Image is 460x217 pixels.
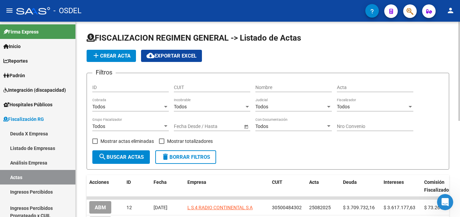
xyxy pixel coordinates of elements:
[174,104,187,109] span: Todos
[98,153,107,161] mat-icon: search
[185,175,269,197] datatable-header-cell: Empresa
[154,205,167,210] span: [DATE]
[269,175,306,197] datatable-header-cell: CUIT
[3,86,66,94] span: Integración (discapacidad)
[92,124,105,129] span: Todos
[5,6,14,15] mat-icon: menu
[272,179,282,185] span: CUIT
[272,205,302,210] span: 30500484302
[3,115,44,123] span: Fiscalización RG
[87,50,136,62] button: Crear Acta
[187,179,206,185] span: Empresa
[343,179,357,185] span: Deuda
[95,204,106,211] span: ABM
[92,68,116,77] h3: Filtros
[89,179,109,185] span: Acciones
[306,175,340,197] datatable-header-cell: Acta
[309,179,319,185] span: Acta
[424,205,449,210] span: $ 73.269,10
[92,150,150,164] button: Buscar Actas
[187,205,253,210] span: L S 4 RADIO CONTINENTAL S A
[89,201,111,214] button: ABM
[340,175,381,197] datatable-header-cell: Deuda
[174,124,199,129] input: Fecha inicio
[384,179,404,185] span: Intereses
[437,194,453,210] iframe: Intercom live chat
[124,175,151,197] datatable-header-cell: ID
[127,179,131,185] span: ID
[87,33,301,43] span: FISCALIZACION REGIMEN GENERAL -> Listado de Actas
[3,101,52,108] span: Hospitales Públicos
[337,104,350,109] span: Todos
[167,137,213,145] span: Mostrar totalizadores
[3,28,39,36] span: Firma Express
[3,57,28,65] span: Reportes
[100,137,154,145] span: Mostrar actas eliminadas
[92,51,100,60] mat-icon: add
[53,3,82,18] span: - OSDEL
[161,154,210,160] span: Borrar Filtros
[3,72,25,79] span: Padrón
[384,205,415,210] span: $ 3.617.177,63
[446,6,455,15] mat-icon: person
[255,104,268,109] span: Todos
[141,50,202,62] button: Exportar EXCEL
[92,53,131,59] span: Crear Acta
[204,124,237,129] input: Fecha fin
[127,205,132,210] span: 12
[146,53,197,59] span: Exportar EXCEL
[146,51,155,60] mat-icon: cloud_download
[161,153,169,161] mat-icon: delete
[154,179,167,185] span: Fecha
[343,205,375,210] span: $ 3.709.732,16
[92,104,105,109] span: Todos
[255,124,268,129] span: Todos
[155,150,216,164] button: Borrar Filtros
[3,43,21,50] span: Inicio
[98,154,144,160] span: Buscar Actas
[424,179,451,193] span: Comisión Fiscalizador
[243,123,250,130] button: Open calendar
[381,175,421,197] datatable-header-cell: Intereses
[309,205,331,210] span: 25082025
[87,175,124,197] datatable-header-cell: Acciones
[151,175,185,197] datatable-header-cell: Fecha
